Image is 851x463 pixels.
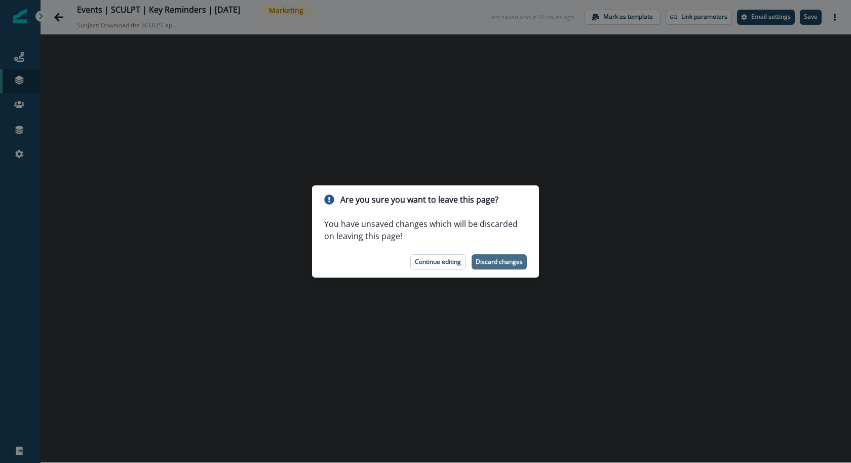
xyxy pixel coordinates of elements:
button: Continue editing [410,254,466,269]
p: Continue editing [415,258,461,265]
p: Are you sure you want to leave this page? [340,194,498,206]
button: Discard changes [472,254,527,269]
p: Discard changes [476,258,523,265]
p: You have unsaved changes which will be discarded on leaving this page! [324,218,527,242]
